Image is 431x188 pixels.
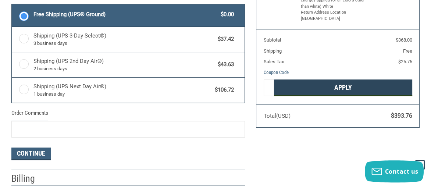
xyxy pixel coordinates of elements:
span: $393.76 [391,112,412,119]
span: Shipping (UPS Next Day Air®) [33,82,211,98]
span: Total (USD) [264,113,291,119]
span: $368.00 [396,37,412,43]
span: $25.76 [398,59,412,64]
h2: Billing [11,173,54,185]
a: Coupon Code [264,70,289,75]
span: $43.63 [214,60,234,69]
button: Continue [11,148,51,160]
span: 1 business day [33,91,211,98]
li: Return Address Location [GEOGRAPHIC_DATA] [301,10,373,22]
button: Apply [274,79,412,96]
span: Shipping (UPS 3-Day Select®) [33,32,214,47]
span: 3 business days [33,40,214,47]
span: $0.00 [217,10,234,19]
span: Contact us [385,167,418,175]
span: $106.72 [211,86,234,94]
span: 2 business days [33,65,214,72]
span: Subtotal [264,37,281,43]
span: Free Shipping (UPS® Ground) [33,10,217,19]
span: $37.42 [214,35,234,43]
span: Shipping (UPS 2nd Day Air®) [33,57,214,72]
span: Shipping [264,48,282,54]
span: Free [403,48,412,54]
button: Contact us [365,160,424,182]
span: Sales Tax [264,59,284,64]
input: Gift Certificate or Coupon Code [264,79,274,96]
legend: Order Comments [11,109,48,121]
